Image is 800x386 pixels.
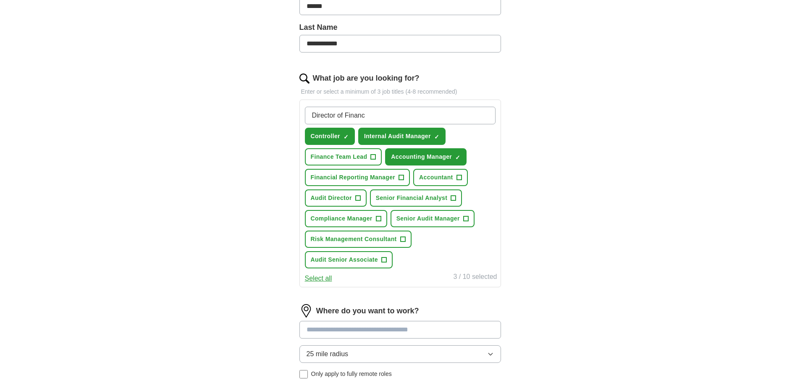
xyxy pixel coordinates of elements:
[311,214,372,223] span: Compliance Manager
[305,231,412,248] button: Risk Management Consultant
[413,169,468,186] button: Accountant
[311,152,367,161] span: Finance Team Lead
[311,132,340,141] span: Controller
[358,128,446,145] button: Internal Audit Manager✓
[385,148,467,165] button: Accounting Manager✓
[305,189,367,207] button: Audit Director
[305,148,382,165] button: Finance Team Lead
[453,272,497,284] div: 3 / 10 selected
[307,349,349,359] span: 25 mile radius
[434,134,439,140] span: ✓
[299,370,308,378] input: Only apply to fully remote roles
[299,304,313,318] img: location.png
[299,87,501,96] p: Enter or select a minimum of 3 job titles (4-8 recommended)
[311,194,352,202] span: Audit Director
[455,154,460,161] span: ✓
[311,370,392,378] span: Only apply to fully remote roles
[311,235,397,244] span: Risk Management Consultant
[299,74,310,84] img: search.png
[370,189,462,207] button: Senior Financial Analyst
[396,214,460,223] span: Senior Audit Manager
[299,22,501,33] label: Last Name
[391,152,452,161] span: Accounting Manager
[311,255,378,264] span: Audit Senior Associate
[364,132,431,141] span: Internal Audit Manager
[305,128,355,145] button: Controller✓
[305,169,410,186] button: Financial Reporting Manager
[391,210,475,227] button: Senior Audit Manager
[311,173,396,182] span: Financial Reporting Manager
[316,305,419,317] label: Where do you want to work?
[305,107,496,124] input: Type a job title and press enter
[299,345,501,363] button: 25 mile radius
[305,251,393,268] button: Audit Senior Associate
[313,73,420,84] label: What job are you looking for?
[305,273,332,284] button: Select all
[376,194,447,202] span: Senior Financial Analyst
[344,134,349,140] span: ✓
[305,210,387,227] button: Compliance Manager
[419,173,453,182] span: Accountant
